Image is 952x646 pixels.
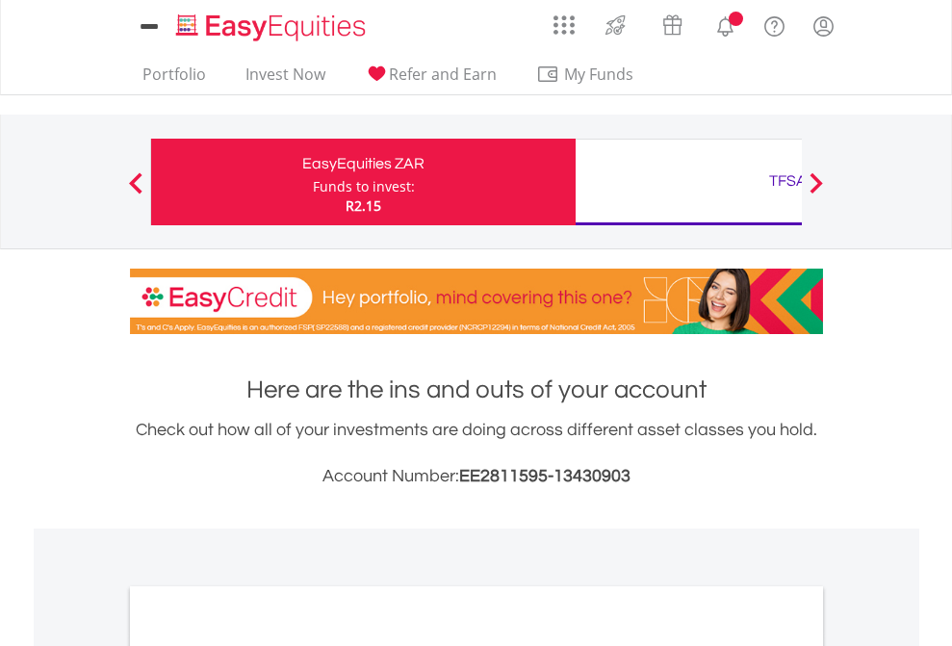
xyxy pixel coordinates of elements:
div: EasyEquities ZAR [163,150,564,177]
img: EasyEquities_Logo.png [172,12,373,43]
a: My Profile [799,5,848,47]
a: AppsGrid [541,5,587,36]
span: My Funds [536,62,662,87]
a: Invest Now [238,65,333,94]
div: Funds to invest: [313,177,415,196]
img: grid-menu-icon.svg [553,14,575,36]
span: R2.15 [346,196,381,215]
h3: Account Number: [130,463,823,490]
h1: Here are the ins and outs of your account [130,373,823,407]
button: Next [797,182,836,201]
a: Notifications [701,5,750,43]
img: EasyCredit Promotion Banner [130,269,823,334]
span: EE2811595-13430903 [459,467,630,485]
a: Portfolio [135,65,214,94]
img: vouchers-v2.svg [656,10,688,40]
a: FAQ's and Support [750,5,799,43]
button: Previous [116,182,155,201]
a: Refer and Earn [357,65,504,94]
img: thrive-v2.svg [600,10,631,40]
div: Check out how all of your investments are doing across different asset classes you hold. [130,417,823,490]
span: Refer and Earn [389,64,497,85]
a: Vouchers [644,5,701,40]
a: Home page [168,5,373,43]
